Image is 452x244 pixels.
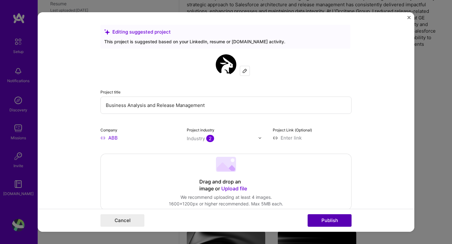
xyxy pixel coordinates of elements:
[240,66,250,76] div: Edit
[187,135,214,142] div: Industry
[100,128,117,132] label: Company
[407,16,411,23] button: Close
[206,135,214,142] span: 2
[100,154,352,210] div: Drag and drop an image or Upload fileWe recommend uploading at least 4 images.1600x1200px or high...
[104,29,347,35] div: Editing suggested project
[221,185,247,192] span: Upload file
[104,29,110,34] i: icon SuggestedTeams
[169,200,283,207] div: 1600x1200px or higher recommended. Max 5MB each.
[100,90,121,94] label: Project title
[104,38,347,45] div: This project is suggested based on your LinkedIn, resume or [DOMAIN_NAME] activity.
[215,53,237,76] img: Company logo
[100,214,144,227] button: Cancel
[100,97,352,114] input: Enter the name of the project
[187,128,214,132] label: Project industry
[169,194,283,200] div: We recommend uploading at least 4 images.
[100,135,179,141] input: Enter name or website
[273,128,312,132] label: Project Link (Optional)
[273,135,352,141] input: Enter link
[308,214,352,227] button: Publish
[242,68,247,73] img: Edit
[258,136,262,140] img: drop icon
[199,178,253,192] div: Drag and drop an image or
